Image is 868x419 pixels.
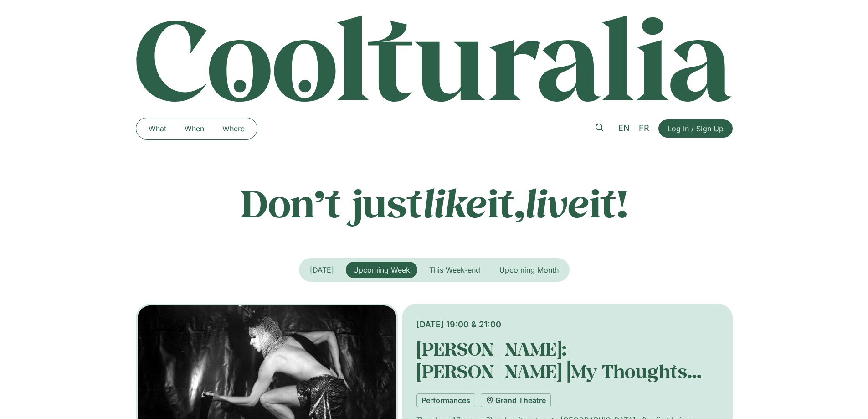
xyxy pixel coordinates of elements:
[213,121,254,136] a: Where
[139,121,254,136] nav: Menu
[634,122,654,135] a: FR
[416,337,702,405] a: [PERSON_NAME]: [PERSON_NAME]⎥My Thoughts [PERSON_NAME]
[353,265,410,274] span: Upcoming Week
[658,119,733,138] a: Log In / Sign Up
[416,318,718,331] div: [DATE] 19:00 & 21:00
[429,265,480,274] span: This Week-end
[618,123,630,133] span: EN
[423,177,488,228] em: like
[614,122,634,135] a: EN
[668,123,724,134] span: Log In / Sign Up
[310,265,334,274] span: [DATE]
[481,393,551,407] a: Grand Théâtre
[416,393,475,407] a: Performances
[139,121,175,136] a: What
[175,121,213,136] a: When
[499,265,559,274] span: Upcoming Month
[639,123,649,133] span: FR
[525,177,590,228] em: live
[136,180,733,226] p: Don’t just it, it!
